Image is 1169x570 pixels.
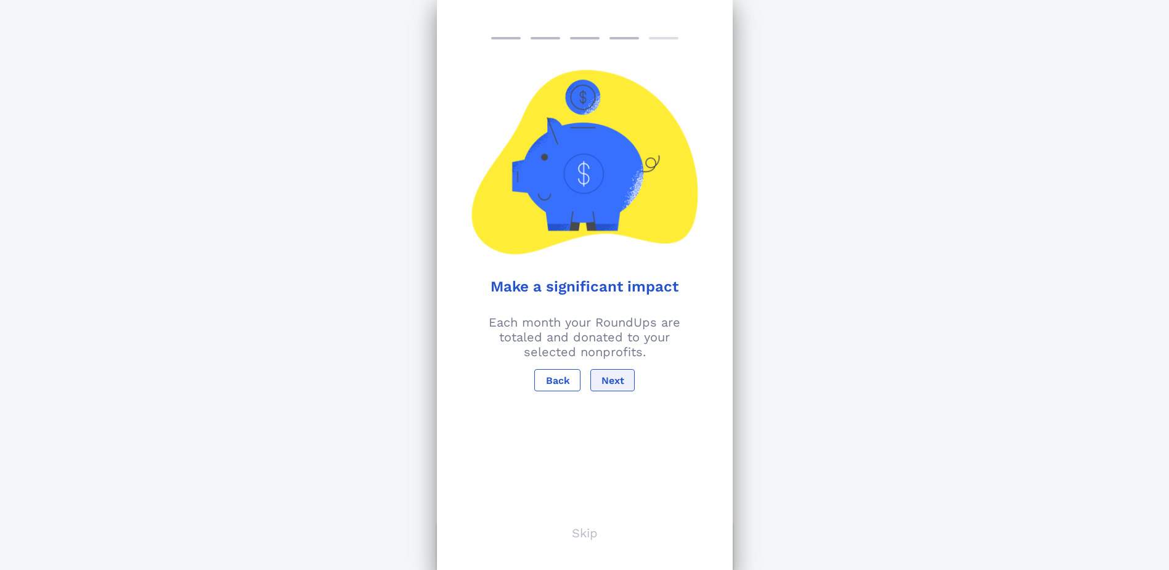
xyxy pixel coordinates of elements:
[444,315,725,359] p: Each month your RoundUps are totaled and donated to your selected nonprofits.
[454,278,715,295] h1: Make a significant impact
[590,369,635,391] button: Next
[572,526,598,540] p: Skip
[601,375,624,386] span: Next
[534,369,580,391] button: Back
[545,375,569,386] span: Back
